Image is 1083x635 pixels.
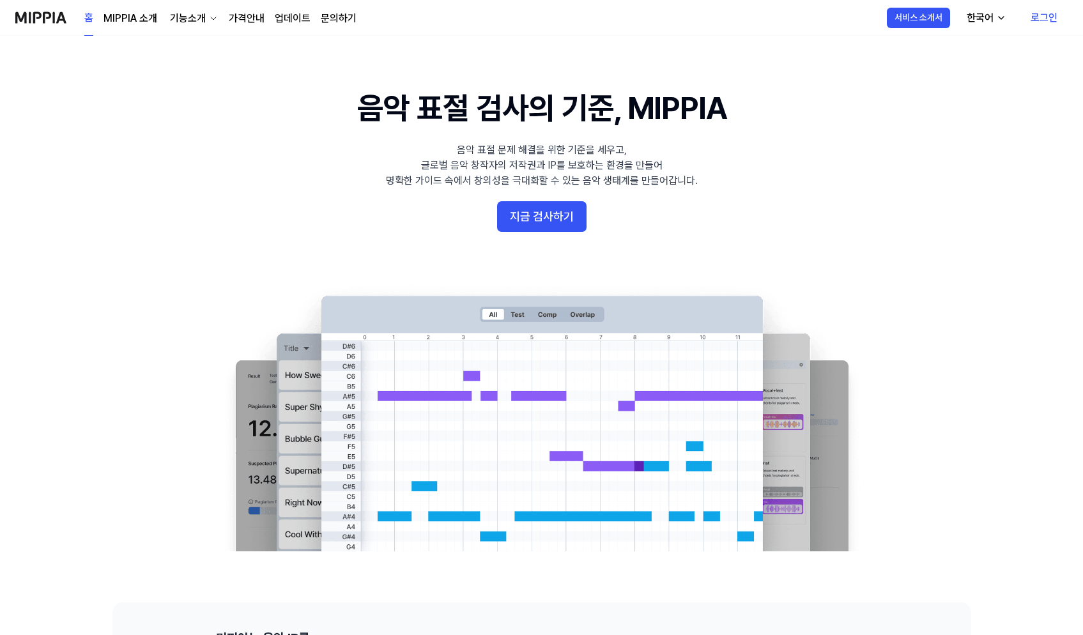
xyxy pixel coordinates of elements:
a: 업데이트 [275,11,311,26]
h1: 음악 표절 검사의 기준, MIPPIA [357,87,726,130]
div: 한국어 [964,10,996,26]
a: 문의하기 [321,11,357,26]
a: 가격안내 [229,11,265,26]
a: MIPPIA 소개 [104,11,157,26]
div: 기능소개 [167,11,208,26]
button: 기능소개 [167,11,219,26]
a: 홈 [84,1,93,36]
div: 음악 표절 문제 해결을 위한 기준을 세우고, 글로벌 음악 창작자의 저작권과 IP를 보호하는 환경을 만들어 명확한 가이드 속에서 창의성을 극대화할 수 있는 음악 생태계를 만들어... [386,142,698,188]
button: 서비스 소개서 [887,8,950,28]
button: 지금 검사하기 [497,201,587,232]
img: main Image [210,283,874,551]
button: 한국어 [956,5,1014,31]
